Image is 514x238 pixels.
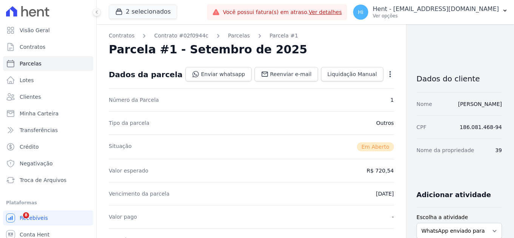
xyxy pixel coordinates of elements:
[373,13,499,19] p: Ver opções
[20,43,45,51] span: Contratos
[347,2,514,23] button: Hi Hent - [EMAIL_ADDRESS][DOMAIN_NAME] Ver opções
[109,213,137,221] dt: Valor pago
[417,74,502,83] h3: Dados do cliente
[367,167,394,174] dd: R$ 720,54
[23,212,29,218] span: 8
[270,70,312,78] span: Reenviar e-mail
[417,100,432,108] dt: Nome
[109,32,134,40] a: Contratos
[417,213,502,221] label: Escolha a atividade
[309,9,342,15] a: Ver detalhes
[3,89,93,104] a: Clientes
[109,96,159,104] dt: Número da Parcela
[20,214,48,222] span: Recebíveis
[20,160,53,167] span: Negativação
[3,123,93,138] a: Transferências
[109,167,148,174] dt: Valor esperado
[391,96,394,104] dd: 1
[20,143,39,151] span: Crédito
[8,212,26,230] iframe: Intercom live chat
[3,156,93,171] a: Negativação
[417,146,474,154] dt: Nome da propriedade
[6,198,90,207] div: Plataformas
[109,190,170,198] dt: Vencimento da parcela
[20,26,50,34] span: Visão Geral
[3,73,93,88] a: Lotes
[3,23,93,38] a: Visão Geral
[228,32,250,40] a: Parcelas
[3,210,93,226] a: Recebíveis
[109,43,307,56] h2: Parcela #1 - Setembro de 2025
[109,142,132,151] dt: Situação
[255,67,318,81] a: Reenviar e-mail
[3,39,93,54] a: Contratos
[495,146,502,154] dd: 39
[417,190,491,199] h3: Adicionar atividade
[3,106,93,121] a: Minha Carteira
[3,139,93,154] a: Crédito
[270,32,298,40] a: Parcela #1
[460,124,502,130] span: 186.081.468-94
[109,70,182,79] div: Dados da parcela
[20,176,66,184] span: Troca de Arquivos
[417,123,426,131] dt: CPF
[321,67,383,81] a: Liquidação Manual
[109,5,177,19] button: 2 selecionados
[109,119,150,127] dt: Tipo da parcela
[373,5,499,13] p: Hent - [EMAIL_ADDRESS][DOMAIN_NAME]
[20,93,41,101] span: Clientes
[20,60,42,67] span: Parcelas
[154,32,208,40] a: Contrato #02f0944c
[223,8,342,16] span: Você possui fatura(s) em atraso.
[327,70,377,78] span: Liquidação Manual
[109,32,394,40] nav: Breadcrumb
[376,190,394,198] dd: [DATE]
[3,173,93,188] a: Troca de Arquivos
[185,67,252,81] a: Enviar whatsapp
[358,9,363,15] span: Hi
[357,142,394,151] span: Em Aberto
[20,126,58,134] span: Transferências
[20,76,34,84] span: Lotes
[376,119,394,127] dd: Outros
[392,213,394,221] dd: -
[20,110,59,117] span: Minha Carteira
[458,101,502,107] a: [PERSON_NAME]
[3,56,93,71] a: Parcelas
